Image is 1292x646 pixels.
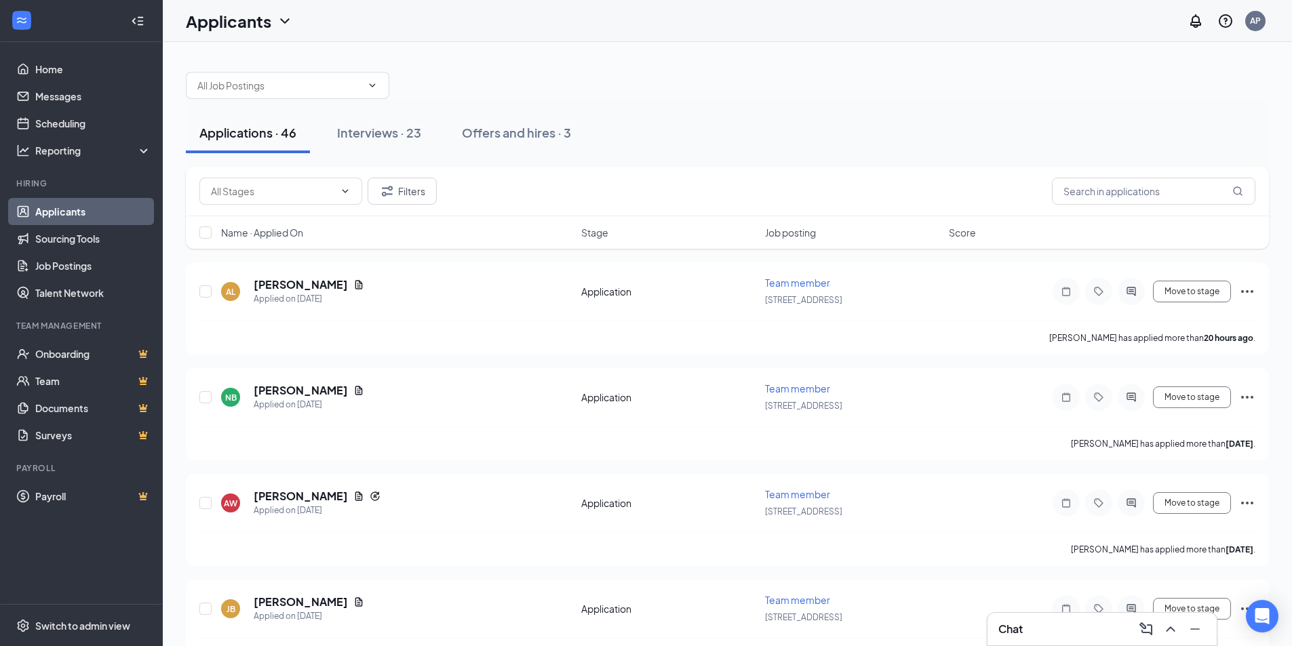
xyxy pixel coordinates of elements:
[35,340,151,367] a: OnboardingCrown
[1123,392,1139,403] svg: ActiveChat
[1162,621,1179,637] svg: ChevronUp
[35,56,151,83] a: Home
[15,14,28,27] svg: WorkstreamLogo
[1217,13,1234,29] svg: QuestionInfo
[1091,498,1107,508] svg: Tag
[254,383,348,398] h5: [PERSON_NAME]
[254,594,348,609] h5: [PERSON_NAME]
[1052,178,1255,205] input: Search in applications
[1187,621,1203,637] svg: Minimize
[1239,389,1255,405] svg: Ellipses
[765,594,830,606] span: Team member
[1153,492,1231,514] button: Move to stage
[254,292,364,306] div: Applied on [DATE]
[1184,618,1206,640] button: Minimize
[16,320,149,331] div: Team Management
[254,277,348,292] h5: [PERSON_NAME]
[765,401,842,411] span: [STREET_ADDRESS]
[1188,13,1204,29] svg: Notifications
[221,226,303,239] span: Name · Applied On
[1091,286,1107,297] svg: Tag
[35,279,151,306] a: Talent Network
[16,178,149,189] div: Hiring
[1058,392,1074,403] svg: Note
[337,124,421,141] div: Interviews · 23
[1071,438,1255,449] p: [PERSON_NAME] has applied more than .
[353,279,364,290] svg: Document
[379,183,395,199] svg: Filter
[227,603,235,615] div: JB
[1153,386,1231,408] button: Move to stage
[462,124,571,141] div: Offers and hires · 3
[35,198,151,225] a: Applicants
[353,385,364,396] svg: Document
[353,597,364,607] svg: Document
[35,144,152,157] div: Reporting
[131,14,144,28] svg: Collapse
[1058,603,1074,614] svg: Note
[765,295,842,305] span: [STREET_ADDRESS]
[254,398,364,411] div: Applied on [DATE]
[1123,286,1139,297] svg: ActiveChat
[368,178,437,205] button: Filter Filters
[367,80,378,91] svg: ChevronDown
[765,488,830,500] span: Team member
[581,285,757,298] div: Application
[35,83,151,110] a: Messages
[949,226,976,239] span: Score
[370,491,380,502] svg: Reapply
[765,226,816,239] span: Job posting
[1153,598,1231,620] button: Move to stage
[1123,603,1139,614] svg: ActiveChat
[277,13,293,29] svg: ChevronDown
[1071,544,1255,555] p: [PERSON_NAME] has applied more than .
[254,609,364,623] div: Applied on [DATE]
[1135,618,1157,640] button: ComposeMessage
[35,422,151,449] a: SurveysCrown
[1160,618,1181,640] button: ChevronUp
[226,286,235,298] div: AL
[1058,498,1074,508] svg: Note
[224,498,237,509] div: AW
[1239,601,1255,617] svg: Ellipses
[1138,621,1154,637] svg: ComposeMessage
[340,186,351,197] svg: ChevronDown
[1226,439,1253,449] b: [DATE]
[581,602,757,615] div: Application
[1153,281,1231,302] button: Move to stage
[765,277,830,289] span: Team member
[1204,333,1253,343] b: 20 hours ago
[1091,603,1107,614] svg: Tag
[35,367,151,395] a: TeamCrown
[1226,544,1253,554] b: [DATE]
[1250,15,1261,26] div: AP
[1232,186,1243,197] svg: MagnifyingGlass
[1091,392,1107,403] svg: Tag
[16,462,149,474] div: Payroll
[765,382,830,395] span: Team member
[197,78,361,93] input: All Job Postings
[1246,600,1278,632] div: Open Intercom Messenger
[199,124,296,141] div: Applications · 46
[254,489,348,504] h5: [PERSON_NAME]
[16,619,30,632] svg: Settings
[581,496,757,510] div: Application
[1058,286,1074,297] svg: Note
[1239,495,1255,511] svg: Ellipses
[225,392,237,403] div: NB
[35,252,151,279] a: Job Postings
[998,622,1023,637] h3: Chat
[765,612,842,622] span: [STREET_ADDRESS]
[765,506,842,517] span: [STREET_ADDRESS]
[581,226,608,239] span: Stage
[35,483,151,510] a: PayrollCrown
[35,619,130,632] div: Switch to admin view
[16,144,30,157] svg: Analysis
[581,390,757,404] div: Application
[35,225,151,252] a: Sourcing Tools
[186,9,271,33] h1: Applicants
[35,110,151,137] a: Scheduling
[211,184,334,199] input: All Stages
[1049,332,1255,344] p: [PERSON_NAME] has applied more than .
[254,504,380,517] div: Applied on [DATE]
